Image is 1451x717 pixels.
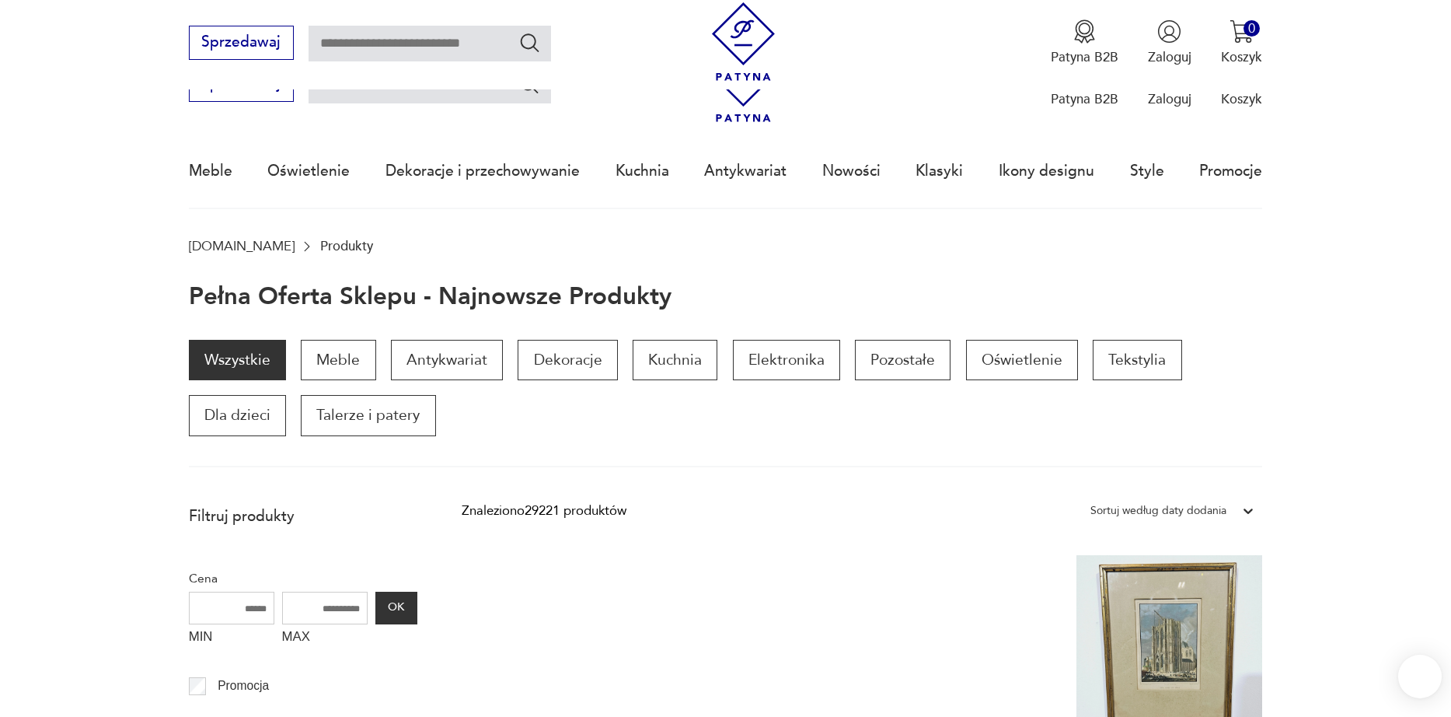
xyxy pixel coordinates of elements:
[189,506,417,526] p: Filtruj produkty
[301,340,375,380] a: Meble
[1221,19,1262,66] button: 0Koszyk
[189,37,294,50] a: Sprzedawaj
[916,135,963,207] a: Klasyki
[616,135,669,207] a: Kuchnia
[1051,19,1118,66] a: Ikona medaluPatyna B2B
[462,501,626,521] div: Znaleziono 29221 produktów
[518,340,617,380] a: Dekoracje
[1243,20,1260,37] div: 0
[391,340,503,380] a: Antykwariat
[733,340,840,380] a: Elektronika
[218,676,269,696] p: Promocja
[1148,19,1191,66] button: Zaloguj
[1090,501,1226,521] div: Sortuj według daty dodania
[855,340,950,380] a: Pozostałe
[375,592,417,624] button: OK
[999,135,1094,207] a: Ikony designu
[1051,19,1118,66] button: Patyna B2B
[1051,48,1118,66] p: Patyna B2B
[704,135,787,207] a: Antykwariat
[1398,655,1442,698] iframe: Smartsupp widget button
[267,135,350,207] a: Oświetlenie
[189,79,294,92] a: Sprzedawaj
[966,340,1078,380] a: Oświetlenie
[189,284,671,310] h1: Pełna oferta sklepu - najnowsze produkty
[1093,340,1181,380] a: Tekstylia
[1199,135,1262,207] a: Promocje
[385,135,580,207] a: Dekoracje i przechowywanie
[1221,90,1262,108] p: Koszyk
[1230,19,1254,44] img: Ikona koszyka
[1157,19,1181,44] img: Ikonka użytkownika
[1130,135,1164,207] a: Style
[282,624,368,654] label: MAX
[633,340,717,380] a: Kuchnia
[189,239,295,254] a: [DOMAIN_NAME]
[518,31,541,54] button: Szukaj
[189,624,274,654] label: MIN
[1148,48,1191,66] p: Zaloguj
[189,395,286,435] a: Dla dzieci
[1051,90,1118,108] p: Patyna B2B
[189,568,417,589] p: Cena
[301,395,435,435] a: Talerze i patery
[320,239,373,254] p: Produkty
[518,73,541,96] button: Szukaj
[1073,19,1097,44] img: Ikona medalu
[189,135,232,207] a: Meble
[822,135,881,207] a: Nowości
[704,2,783,81] img: Patyna - sklep z meblami i dekoracjami vintage
[189,340,286,380] a: Wszystkie
[1148,90,1191,108] p: Zaloguj
[1221,48,1262,66] p: Koszyk
[189,26,294,60] button: Sprzedawaj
